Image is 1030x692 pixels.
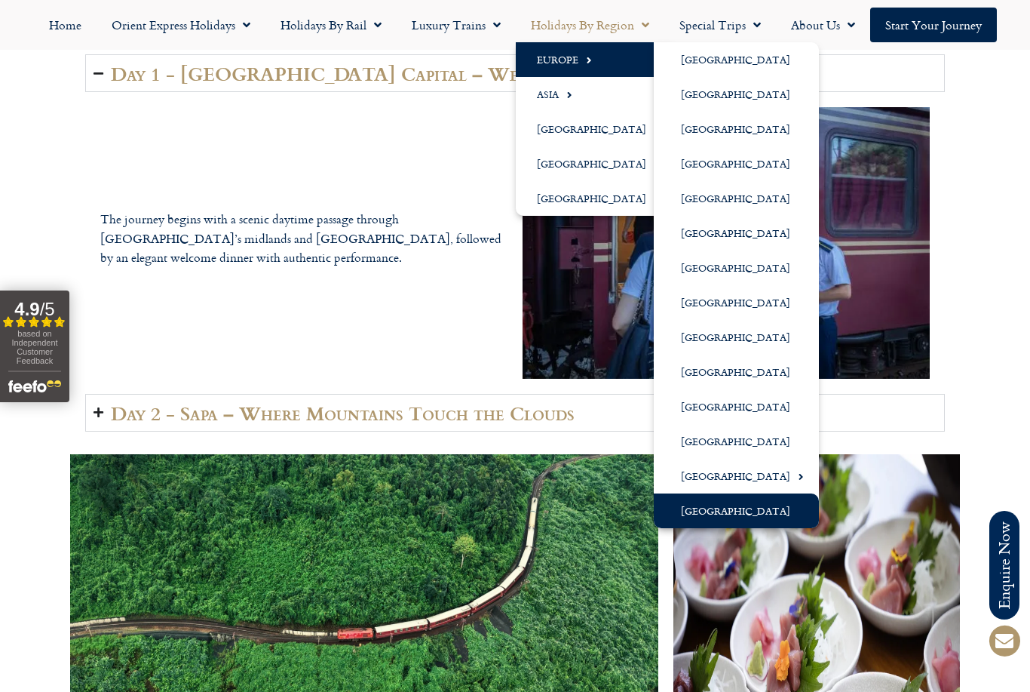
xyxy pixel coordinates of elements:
a: [GEOGRAPHIC_DATA] [654,389,819,424]
a: [GEOGRAPHIC_DATA] [516,181,675,216]
a: Special Trips [664,8,776,42]
a: [GEOGRAPHIC_DATA] [654,216,819,251]
nav: Menu [8,8,1022,42]
summary: Day 2 - Sapa – Where Mountains Touch the Clouds [85,394,945,432]
a: [GEOGRAPHIC_DATA] [654,424,819,459]
a: [GEOGRAPHIC_DATA] [654,494,819,528]
a: [GEOGRAPHIC_DATA] [516,146,675,181]
a: About Us [776,8,870,42]
a: Start your Journey [870,8,997,42]
a: [GEOGRAPHIC_DATA] [654,459,819,494]
a: Asia [516,77,675,112]
h2: Day 1 - [GEOGRAPHIC_DATA] Capital – Welcome on Board [111,63,664,84]
h2: Day 2 - Sapa – Where Mountains Touch the Clouds [111,402,575,423]
a: [GEOGRAPHIC_DATA] [654,42,819,77]
summary: Day 1 - [GEOGRAPHIC_DATA] Capital – Welcome on Board [85,54,945,92]
a: [GEOGRAPHIC_DATA] [654,181,819,216]
a: [GEOGRAPHIC_DATA] [654,320,819,355]
a: Holidays by Region [516,8,664,42]
a: [GEOGRAPHIC_DATA] [654,112,819,146]
a: [GEOGRAPHIC_DATA] [654,285,819,320]
ul: Europe [654,42,819,528]
p: The journey begins with a scenic daytime passage through [GEOGRAPHIC_DATA]’s midlands and [GEOGRA... [100,210,507,268]
a: Luxury Trains [397,8,516,42]
a: Europe [516,42,675,77]
a: [GEOGRAPHIC_DATA] [516,112,675,146]
a: Home [34,8,97,42]
a: [GEOGRAPHIC_DATA] [654,355,819,389]
a: [GEOGRAPHIC_DATA] [654,251,819,285]
a: [GEOGRAPHIC_DATA] [654,146,819,181]
div: Accordion. Open links with Enter or Space, close with Escape, and navigate with Arrow Keys [85,54,945,432]
a: Orient Express Holidays [97,8,265,42]
a: Holidays by Rail [265,8,397,42]
a: [GEOGRAPHIC_DATA] [654,77,819,112]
